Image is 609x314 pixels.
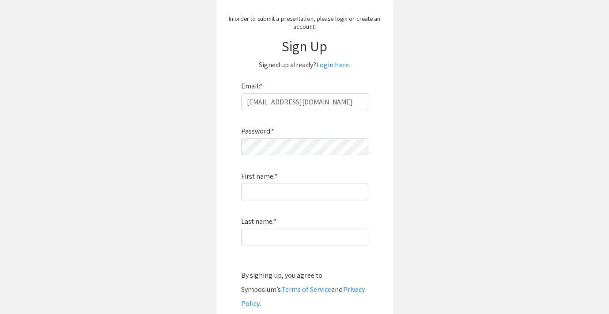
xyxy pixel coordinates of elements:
[241,214,277,229] label: Last name:
[225,58,384,72] p: Signed up already?
[225,38,384,54] h1: Sign Up
[225,15,384,31] p: In order to submit a presentation, please login or create an account.
[316,60,350,69] a: Login here.
[241,169,278,184] label: First name:
[241,124,275,138] label: Password:
[241,79,263,93] label: Email:
[7,274,38,307] iframe: Chat
[241,268,368,311] div: By signing up, you agree to Symposium’s and .
[281,285,332,294] a: Terms of Service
